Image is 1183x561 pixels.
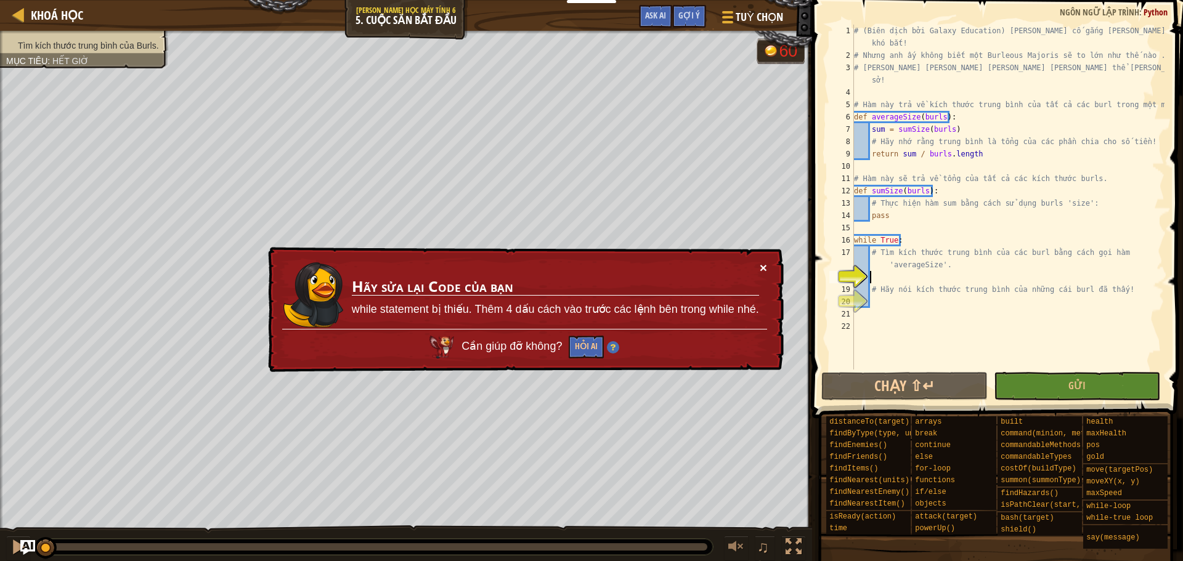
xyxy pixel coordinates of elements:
[52,56,89,66] span: Hết giờ
[639,5,672,28] button: Ask AI
[829,172,854,185] div: 11
[915,464,951,473] span: for-loop
[1001,418,1023,426] span: built
[781,536,806,561] button: Bật tắt chế độ toàn màn hình
[607,341,619,353] img: Hint
[915,429,937,438] span: break
[915,512,977,521] span: attack(target)
[47,56,52,66] span: :
[1001,476,1081,485] span: summon(summonType)
[1086,429,1126,438] span: maxHealth
[461,340,565,352] span: Cần giúp đỡ không?
[283,262,344,328] img: duck_omarn.png
[1086,453,1104,461] span: gold
[1086,441,1100,450] span: pos
[736,9,783,25] span: Tuỳ chọn
[18,41,159,50] span: Tìm kích thước trung bình của Burls.
[829,476,909,485] span: findNearest(units)
[829,246,854,271] div: 17
[829,499,905,508] span: findNearestItem()
[1068,379,1086,392] span: Gửi
[760,261,767,274] button: ×
[1060,6,1139,18] span: Ngôn ngữ lập trình
[829,135,854,148] div: 8
[757,38,805,64] div: Team 'humans' has 60 gold.
[829,160,854,172] div: 10
[1144,6,1168,18] span: Python
[678,9,700,21] span: Gợi ý
[829,185,854,197] div: 12
[829,512,896,521] span: isReady(action)
[352,302,759,318] p: while statement bị thiếu. Thêm 4 dấu cách vào trước các lệnh bên trong while nhé.
[1001,441,1081,450] span: commandableMethods
[25,7,83,23] a: Khoá học
[1001,501,1103,509] span: isPathClear(start, end)
[829,308,854,320] div: 21
[829,271,854,283] div: 18
[829,209,854,222] div: 14
[829,283,854,296] div: 19
[779,43,797,60] div: 60
[915,441,951,450] span: continue
[829,524,847,533] span: time
[829,99,854,111] div: 5
[1086,489,1122,498] span: maxSpeed
[1086,477,1139,486] span: moveXY(x, y)
[829,123,854,135] div: 7
[1001,464,1076,473] span: costOf(buildType)
[829,148,854,160] div: 9
[1086,533,1139,542] span: say(message)
[994,372,1160,400] button: Gửi
[6,536,31,561] button: Ctrl + P: Pause
[829,25,854,49] div: 1
[821,372,988,400] button: Chạy ⇧↵
[1139,6,1144,18] span: :
[829,464,878,473] span: findItems()
[757,538,770,556] span: ♫
[829,49,854,62] div: 2
[1086,514,1153,522] span: while-true loop
[724,536,749,561] button: Tùy chỉnh âm lượng
[829,86,854,99] div: 4
[915,488,946,496] span: if/else
[1001,489,1059,498] span: findHazards()
[829,234,854,246] div: 16
[829,429,932,438] span: findByType(type, units)
[829,197,854,209] div: 13
[1086,502,1131,511] span: while-loop
[1001,429,1156,438] span: command(minion, method, arg1, arg2)
[6,39,159,52] li: Tìm kích thước trung bình của Burls.
[829,111,854,123] div: 6
[20,540,35,555] button: Ask AI
[915,499,946,508] span: objects
[1086,418,1113,426] span: health
[829,320,854,333] div: 22
[429,336,454,358] img: AI
[645,9,666,21] span: Ask AI
[1001,453,1071,461] span: commandableTypes
[1086,466,1153,474] span: move(targetPos)
[829,453,887,461] span: findFriends()
[31,7,83,23] span: Khoá học
[829,441,887,450] span: findEnemies()
[915,418,941,426] span: arrays
[829,222,854,234] div: 15
[915,476,955,485] span: functions
[829,296,854,308] div: 20
[1001,525,1036,534] span: shield()
[1001,514,1054,522] span: bash(target)
[755,536,776,561] button: ♫
[352,278,759,296] h3: Hãy sửa lại Code của bạn
[6,56,47,66] span: Mục tiêu
[569,336,604,358] button: Hỏi AI
[829,418,909,426] span: distanceTo(target)
[829,62,854,86] div: 3
[829,488,909,496] span: findNearestEnemy()
[712,5,791,34] button: Tuỳ chọn
[915,453,933,461] span: else
[915,524,955,533] span: powerUp()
